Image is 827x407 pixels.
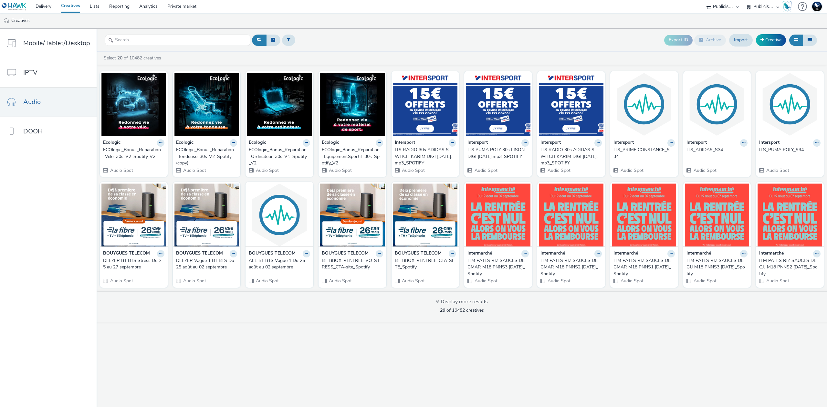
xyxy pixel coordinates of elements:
[322,257,381,271] div: BT_BBOX-RENTREE_VO-STRESS_CTA-site_Spotify
[782,1,792,12] img: Hawk Academy
[467,147,529,160] a: ITS PUMA POLY 30s LISON DIGI [DATE].mp3_SPOTIFY
[759,257,821,277] a: ITM PATES RIZ SAUCES DEGJJ M18 PNNS2 [DATE]_Spotify
[613,139,634,147] strong: Intersport
[103,257,162,271] div: DEEZER BT BTS Stress Du 25 au 27 septembre
[174,183,239,246] img: DEEZER Vague 1 BT BTS Du 25 août au 02 septembre visual
[694,35,726,46] button: Archive
[685,73,749,136] img: ITS_ADIDAS_S34 visual
[249,257,310,271] a: ALL BT BTS Vague 1 Du 25 août au 02 septembre
[686,147,745,153] div: ITS_ADIDAS_S34
[759,147,821,153] a: ITS_PUMA POLY_S34
[613,147,672,160] div: ITS_PRIME CONSTANCE_S34
[23,127,43,136] span: DOOH
[249,147,310,166] a: ECOlogic_Bonus_Reparation_Ordinateur_30s_V1_Spotify_V2
[176,250,223,257] strong: BOUYGUES TELECOM
[103,257,164,271] a: DEEZER BT BTS Stress Du 25 au 27 septembre
[183,278,206,284] span: Audio Spot
[176,257,237,271] a: DEEZER Vague 1 BT BTS Du 25 août au 02 septembre
[547,167,571,173] span: Audio Spot
[328,278,352,284] span: Audio Spot
[686,139,707,147] strong: Intersport
[183,167,206,173] span: Audio Spot
[620,278,644,284] span: Audio Spot
[401,167,425,173] span: Audio Spot
[613,257,672,277] div: ITM PATES RIZ SAUCES DEGMAR M18 PNNS1 [DATE]_Spotify
[540,257,602,277] a: ITM PATES RIZ SAUCES DEGMAR M18 PNNS2 [DATE]_Spotify
[759,139,780,147] strong: Intersport
[693,278,717,284] span: Audio Spot
[110,167,133,173] span: Audio Spot
[440,307,484,313] span: of 10482 creatives
[23,97,41,107] span: Audio
[110,278,133,284] span: Audio Spot
[729,34,753,46] a: Import
[467,250,492,257] strong: Intermarché
[176,147,237,166] a: ECOlogic_Bonus_Reparation_Tondeuse_30s_V2_Spotify (copy)
[613,250,638,257] strong: Intermarché
[322,250,369,257] strong: BOUYGUES TELECOM
[322,139,339,147] strong: Ecologic
[328,167,352,173] span: Audio Spot
[23,68,37,77] span: IPTV
[117,55,122,61] strong: 20
[247,73,312,136] img: ECOlogic_Bonus_Reparation_Ordinateur_30s_V1_Spotify_V2 visual
[613,257,675,277] a: ITM PATES RIZ SAUCES DEGMAR M18 PNNS1 [DATE]_Spotify
[393,73,458,136] img: ITS RADIO 30s ADIDAS SWITCH KARIM DIGI 24.07.25.mp3_SPOTIFY visual
[440,307,445,313] strong: 20
[322,147,381,166] div: ECOlogic_Bonus_Reparation_EquipementSportif_30s_Spotify_V2
[758,73,822,136] img: ITS_PUMA POLY_S34 visual
[322,257,383,271] a: BT_BBOX-RENTREE_VO-STRESS_CTA-site_Spotify
[686,147,748,153] a: ITS_ADIDAS_S34
[105,35,250,46] input: Search...
[249,250,296,257] strong: BOUYGUES TELECOM
[467,257,526,277] div: ITM PATES RIZ SAUCES DEGMAR M18 PNNS3 [DATE]_Spotify
[320,73,385,136] img: ECOlogic_Bonus_Reparation_EquipementSportif_30s_Spotify_V2 visual
[101,73,166,136] img: ECOlogic_Bonus_Reparation_Velo_30s_V2_Spotify_V2 visual
[176,139,194,147] strong: Ecologic
[766,278,789,284] span: Audio Spot
[686,250,711,257] strong: Intermarché
[466,183,530,246] img: ITM PATES RIZ SAUCES DEGMAR M18 PNNS3 30.07.25_Spotify visual
[395,147,456,166] a: ITS RADIO 30s ADIDAS SWITCH KARIM DIGI [DATE].mp3_SPOTIFY
[759,257,818,277] div: ITM PATES RIZ SAUCES DEGJJ M18 PNNS2 [DATE]_Spotify
[2,3,26,11] img: undefined Logo
[759,147,818,153] div: ITS_PUMA POLY_S34
[759,250,784,257] strong: Intermarché
[103,250,150,257] strong: BOUYGUES TELECOM
[766,167,789,173] span: Audio Spot
[395,139,415,147] strong: Intersport
[322,147,383,166] a: ECOlogic_Bonus_Reparation_EquipementSportif_30s_Spotify_V2
[540,257,599,277] div: ITM PATES RIZ SAUCES DEGMAR M18 PNNS2 [DATE]_Spotify
[540,250,565,257] strong: Intermarché
[176,257,235,271] div: DEEZER Vague 1 BT BTS Du 25 août au 02 septembre
[176,147,235,166] div: ECOlogic_Bonus_Reparation_Tondeuse_30s_V2_Spotify (copy)
[539,73,603,136] img: ITS RADIO 30s ADIDAS SWITCH KARIM DIGI 24.07.25.mp3_SPOTIFY visual
[812,2,822,11] img: Support Hawk
[474,278,497,284] span: Audio Spot
[103,55,164,61] a: Select of 10482 creatives
[103,147,162,160] div: ECOlogic_Bonus_Reparation_Velo_30s_V2_Spotify_V2
[436,298,488,306] div: Display more results
[467,147,526,160] div: ITS PUMA POLY 30s LISON DIGI [DATE].mp3_SPOTIFY
[467,257,529,277] a: ITM PATES RIZ SAUCES DEGMAR M18 PNNS3 [DATE]_Spotify
[540,147,599,166] div: ITS RADIO 30s ADIDAS SWITCH KARIM DIGI [DATE].mp3_SPOTIFY
[474,167,497,173] span: Audio Spot
[620,167,644,173] span: Audio Spot
[686,257,745,277] div: ITM PATES RIZ SAUCES DEGJJ M18 PNNS3 [DATE]_Spotify
[395,257,454,271] div: BT_BBOX-RENTREE_CTA-SITE_Spotify
[3,18,10,24] img: audio
[782,1,795,12] a: Hawk Academy
[255,167,279,173] span: Audio Spot
[247,183,312,246] img: ALL BT BTS Vague 1 Du 25 août au 02 septembre visual
[320,183,385,246] img: BT_BBOX-RENTREE_VO-STRESS_CTA-site_Spotify visual
[103,147,164,160] a: ECOlogic_Bonus_Reparation_Velo_30s_V2_Spotify_V2
[540,139,561,147] strong: Intersport
[249,257,308,271] div: ALL BT BTS Vague 1 Du 25 août au 02 septembre
[612,73,676,136] img: ITS_PRIME CONSTANCE_S34 visual
[539,183,603,246] img: ITM PATES RIZ SAUCES DEGMAR M18 PNNS2 30.07.25_Spotify visual
[23,38,90,48] span: Mobile/Tablet/Desktop
[249,139,266,147] strong: Ecologic
[101,183,166,246] img: DEEZER BT BTS Stress Du 25 au 27 septembre visual
[685,183,749,246] img: ITM PATES RIZ SAUCES DEGJJ M18 PNNS3 30.07.25_Spotify visual
[686,257,748,277] a: ITM PATES RIZ SAUCES DEGJJ M18 PNNS3 [DATE]_Spotify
